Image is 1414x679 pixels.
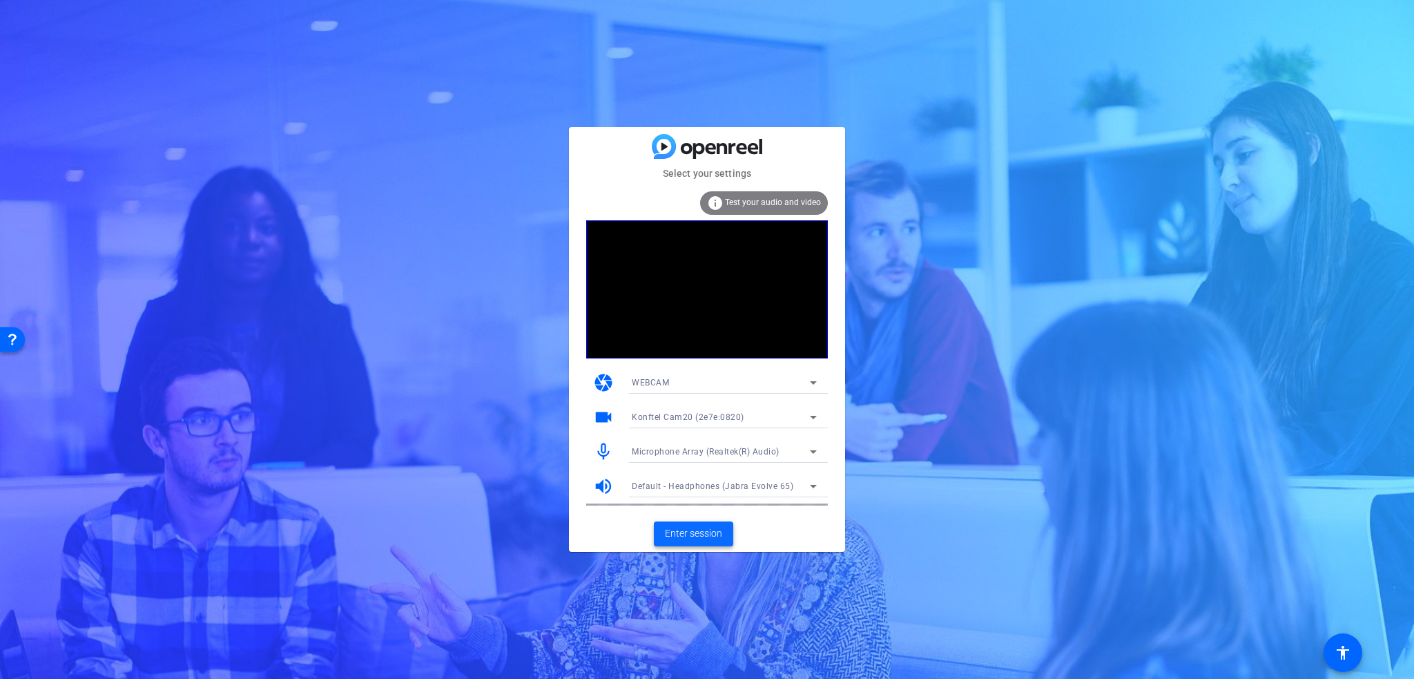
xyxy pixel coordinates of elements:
[569,166,845,181] mat-card-subtitle: Select your settings
[1335,644,1351,661] mat-icon: accessibility
[707,195,724,211] mat-icon: info
[652,134,762,158] img: blue-gradient.svg
[632,481,793,491] span: Default - Headphones (Jabra Evolve 65)
[632,447,779,457] span: Microphone Array (Realtek(R) Audio)
[593,441,614,462] mat-icon: mic_none
[632,412,744,422] span: Konftel Cam20 (2e7e:0820)
[632,378,669,388] span: WEBCAM
[725,198,821,207] span: Test your audio and video
[654,522,733,546] button: Enter session
[593,476,614,497] mat-icon: volume_up
[593,372,614,393] mat-icon: camera
[665,526,722,541] span: Enter session
[593,407,614,428] mat-icon: videocam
